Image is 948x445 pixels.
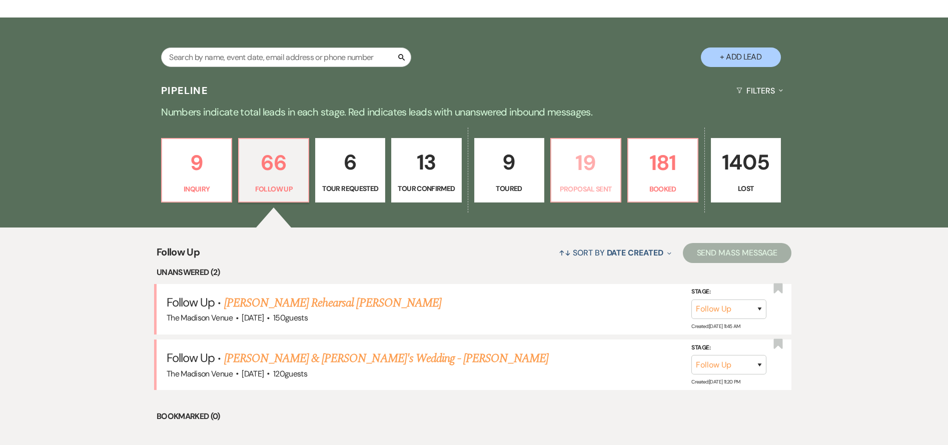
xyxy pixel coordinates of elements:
[634,146,691,179] p: 181
[167,312,233,323] span: The Madison Venue
[555,239,675,266] button: Sort By Date Created
[157,244,200,266] span: Follow Up
[717,145,774,179] p: 1405
[683,243,792,263] button: Send Mass Message
[273,368,307,379] span: 120 guests
[732,77,787,104] button: Filters
[550,138,621,203] a: 19Proposal Sent
[557,183,614,194] p: Proposal Sent
[168,146,225,179] p: 9
[161,47,411,67] input: Search by name, event date, email address or phone number
[701,47,781,67] button: + Add Lead
[691,342,766,353] label: Stage:
[242,368,264,379] span: [DATE]
[245,183,302,194] p: Follow Up
[398,145,455,179] p: 13
[691,378,740,385] span: Created: [DATE] 11:20 PM
[161,138,232,203] a: 9Inquiry
[242,312,264,323] span: [DATE]
[691,286,766,297] label: Stage:
[481,145,538,179] p: 9
[157,266,791,279] li: Unanswered (2)
[398,183,455,194] p: Tour Confirmed
[114,104,834,120] p: Numbers indicate total leads in each stage. Red indicates leads with unanswered inbound messages.
[481,183,538,194] p: Toured
[238,138,309,203] a: 66Follow Up
[607,247,663,258] span: Date Created
[245,146,302,179] p: 66
[273,312,308,323] span: 150 guests
[167,350,215,365] span: Follow Up
[157,410,791,423] li: Bookmarked (0)
[717,183,774,194] p: Lost
[315,138,385,203] a: 6Tour Requested
[691,323,740,329] span: Created: [DATE] 11:45 AM
[161,83,208,97] h3: Pipeline
[167,294,215,310] span: Follow Up
[474,138,544,203] a: 9Toured
[322,183,379,194] p: Tour Requested
[168,183,225,194] p: Inquiry
[559,247,571,258] span: ↑↓
[627,138,698,203] a: 181Booked
[167,368,233,379] span: The Madison Venue
[224,294,441,312] a: [PERSON_NAME] Rehearsal [PERSON_NAME]
[634,183,691,194] p: Booked
[711,138,781,203] a: 1405Lost
[557,146,614,179] p: 19
[391,138,461,203] a: 13Tour Confirmed
[224,349,548,367] a: [PERSON_NAME] & [PERSON_NAME]'s Wedding - [PERSON_NAME]
[322,145,379,179] p: 6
